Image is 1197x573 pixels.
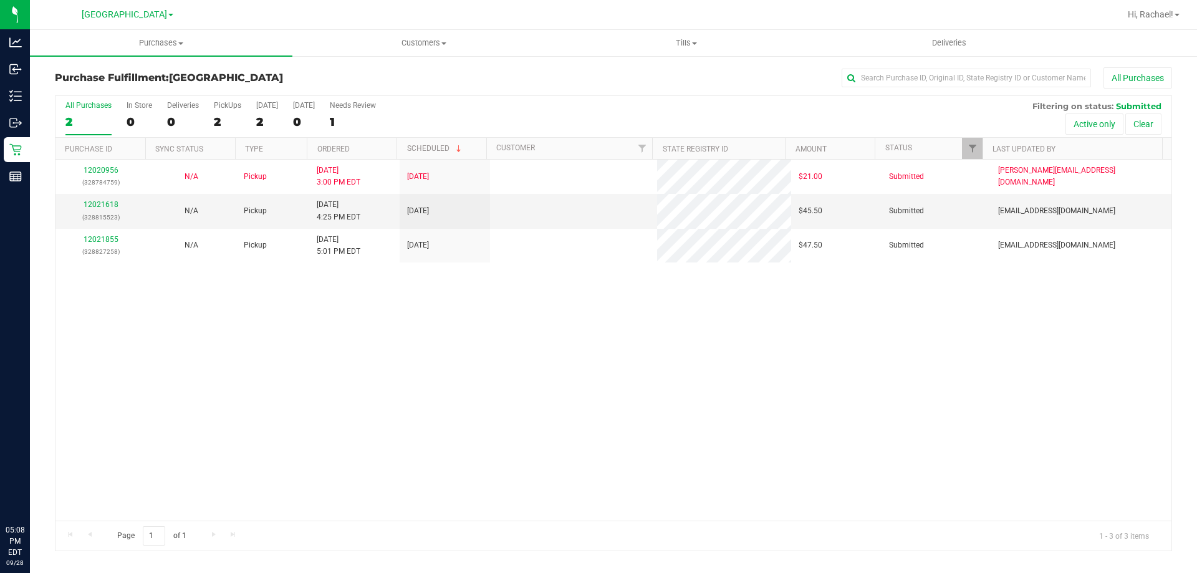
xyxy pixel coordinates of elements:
[1116,101,1161,111] span: Submitted
[185,171,198,183] button: N/A
[998,239,1115,251] span: [EMAIL_ADDRESS][DOMAIN_NAME]
[63,246,138,258] p: (328827258)
[842,69,1091,87] input: Search Purchase ID, Original ID, State Registry ID or Customer Name...
[1103,67,1172,89] button: All Purchases
[317,199,360,223] span: [DATE] 4:25 PM EDT
[84,166,118,175] a: 12020956
[185,241,198,249] span: Not Applicable
[84,200,118,209] a: 12021618
[185,205,198,217] button: N/A
[293,115,315,129] div: 0
[185,206,198,215] span: Not Applicable
[6,524,24,558] p: 05:08 PM EDT
[799,171,822,183] span: $21.00
[6,558,24,567] p: 09/28
[244,239,267,251] span: Pickup
[9,143,22,156] inline-svg: Retail
[9,36,22,49] inline-svg: Analytics
[330,115,376,129] div: 1
[9,63,22,75] inline-svg: Inbound
[9,170,22,183] inline-svg: Reports
[1128,9,1173,19] span: Hi, Rachael!
[63,176,138,188] p: (328784759)
[12,473,50,511] iframe: Resource center
[167,115,199,129] div: 0
[663,145,728,153] a: State Registry ID
[9,90,22,102] inline-svg: Inventory
[555,37,817,49] span: Tills
[796,145,827,153] a: Amount
[293,37,554,49] span: Customers
[915,37,983,49] span: Deliveries
[1032,101,1113,111] span: Filtering on status:
[1065,113,1123,135] button: Active only
[889,205,924,217] span: Submitted
[84,235,118,244] a: 12021855
[799,239,822,251] span: $47.50
[317,145,350,153] a: Ordered
[962,138,983,159] a: Filter
[330,101,376,110] div: Needs Review
[65,101,112,110] div: All Purchases
[407,205,429,217] span: [DATE]
[82,9,167,20] span: [GEOGRAPHIC_DATA]
[9,117,22,129] inline-svg: Outbound
[169,72,283,84] span: [GEOGRAPHIC_DATA]
[818,30,1080,56] a: Deliveries
[127,101,152,110] div: In Store
[889,171,924,183] span: Submitted
[293,101,315,110] div: [DATE]
[167,101,199,110] div: Deliveries
[63,211,138,223] p: (328815523)
[998,165,1164,188] span: [PERSON_NAME][EMAIL_ADDRESS][DOMAIN_NAME]
[993,145,1055,153] a: Last Updated By
[245,145,263,153] a: Type
[185,172,198,181] span: Not Applicable
[55,72,427,84] h3: Purchase Fulfillment:
[214,101,241,110] div: PickUps
[1125,113,1161,135] button: Clear
[256,115,278,129] div: 2
[30,30,292,56] a: Purchases
[244,205,267,217] span: Pickup
[496,143,535,152] a: Customer
[155,145,203,153] a: Sync Status
[143,526,165,546] input: 1
[292,30,555,56] a: Customers
[127,115,152,129] div: 0
[632,138,652,159] a: Filter
[407,239,429,251] span: [DATE]
[107,526,196,546] span: Page of 1
[998,205,1115,217] span: [EMAIL_ADDRESS][DOMAIN_NAME]
[317,234,360,258] span: [DATE] 5:01 PM EDT
[317,165,360,188] span: [DATE] 3:00 PM EDT
[65,115,112,129] div: 2
[185,239,198,251] button: N/A
[244,171,267,183] span: Pickup
[889,239,924,251] span: Submitted
[30,37,292,49] span: Purchases
[214,115,241,129] div: 2
[256,101,278,110] div: [DATE]
[1089,526,1159,545] span: 1 - 3 of 3 items
[407,144,464,153] a: Scheduled
[885,143,912,152] a: Status
[799,205,822,217] span: $45.50
[555,30,817,56] a: Tills
[65,145,112,153] a: Purchase ID
[407,171,429,183] span: [DATE]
